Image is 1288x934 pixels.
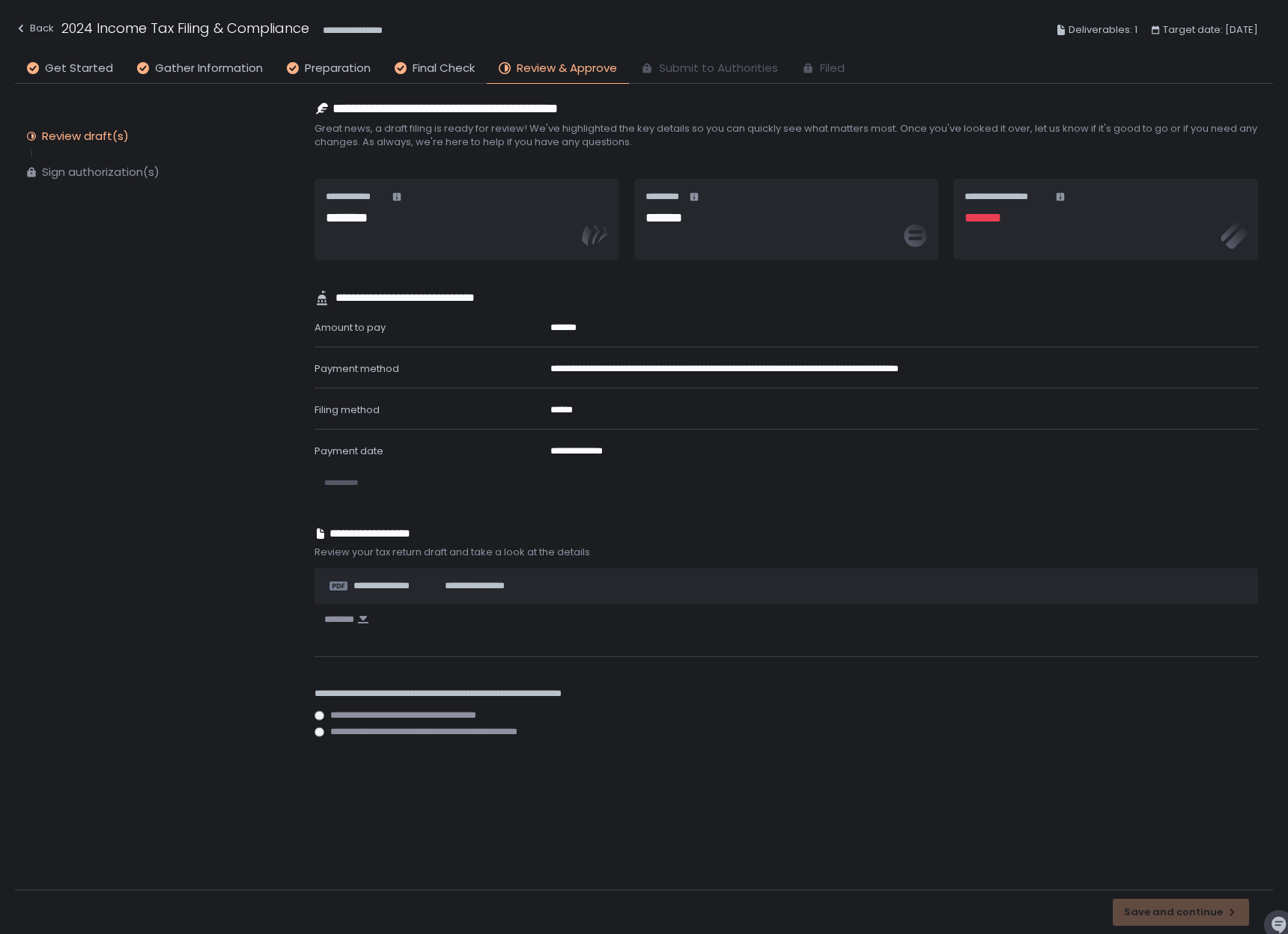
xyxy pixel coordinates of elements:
[413,60,475,77] span: Final Check
[315,361,399,376] span: Payment method
[315,122,1258,149] span: Great news, a draft filing is ready for review! We've highlighted the key details so you can quic...
[42,165,160,180] div: Sign authorization(s)
[15,18,54,43] button: Back
[315,403,380,417] span: Filing method
[1069,21,1137,39] span: Deliverables: 1
[15,19,54,37] div: Back
[155,60,263,77] span: Gather Information
[315,546,1258,559] span: Review your tax return draft and take a look at the details
[315,320,386,335] span: Amount to pay
[517,60,617,77] span: Review & Approve
[305,60,371,77] span: Preparation
[45,60,113,77] span: Get Started
[659,60,778,77] span: Submit to Authorities
[61,18,309,38] h1: 2024 Income Tax Filing & Compliance
[1163,21,1258,39] span: Target date: [DATE]
[820,60,845,77] span: Filed
[315,444,383,458] span: Payment date
[42,129,129,144] div: Review draft(s)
